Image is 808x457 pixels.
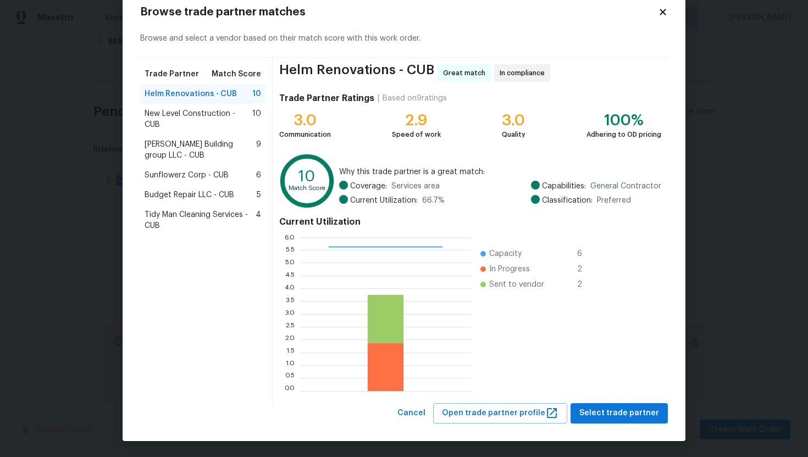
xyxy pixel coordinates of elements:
div: Communication [279,129,331,140]
h4: Current Utilization [279,216,661,227]
span: General Contractor [590,181,661,192]
div: 100% [586,115,661,126]
text: 1.0 [286,362,295,369]
text: 5.5 [285,247,295,253]
text: 4.0 [284,285,295,292]
span: Preferred [597,195,631,206]
span: Helm Renovations - CUB [279,64,434,82]
span: 2 [577,264,595,275]
span: Sent to vendor [489,279,544,290]
span: 10 [252,108,261,130]
span: 9 [256,139,261,161]
div: Based on 9 ratings [383,93,447,104]
span: New Level Construction - CUB [145,108,252,130]
text: 2.5 [285,324,295,330]
span: Classification: [542,195,593,206]
span: Cancel [397,406,425,420]
div: Quality [502,129,525,140]
h4: Trade Partner Ratings [279,93,374,104]
text: 1.5 [286,349,295,356]
span: Why this trade partner is a great match: [339,166,661,177]
text: 2.0 [285,336,295,343]
span: 6 [577,248,595,259]
span: Match Score [212,69,261,80]
span: Current Utilization: [350,195,418,206]
text: 4.5 [285,272,295,279]
span: Coverage: [350,181,387,192]
span: Services area [391,181,440,192]
div: Browse and select a vendor based on their match score with this work order. [140,20,668,58]
span: Trade Partner [145,69,199,80]
div: 3.0 [279,115,331,126]
span: Capabilities: [542,181,586,192]
h2: Browse trade partner matches [140,7,658,18]
div: 2.9 [392,115,441,126]
div: Adhering to OD pricing [586,129,661,140]
div: 3.0 [502,115,525,126]
text: 10 [298,169,316,184]
span: Budget Repair LLC - CUB [145,190,234,200]
span: [PERSON_NAME] Building group LLC - CUB [145,139,256,161]
button: Open trade partner profile [433,403,567,423]
span: Tidy Man Cleaning Services - CUB [145,209,256,231]
span: 5 [257,190,261,200]
div: | [374,93,383,104]
text: 0.0 [284,388,295,394]
text: 3.0 [285,311,295,317]
text: 0.5 [285,375,295,381]
span: Select trade partner [579,406,659,420]
span: Capacity [489,248,522,259]
span: In Progress [489,264,530,275]
span: 10 [252,88,261,99]
span: Helm Renovations - CUB [145,88,237,99]
span: Open trade partner profile [442,406,558,420]
text: Match Score [289,185,325,191]
span: 2 [577,279,595,290]
button: Select trade partner [571,403,668,423]
div: Speed of work [392,129,441,140]
span: 66.7 % [422,195,445,206]
span: Sunflowerz Corp - CUB [145,170,229,181]
span: 6 [256,170,261,181]
span: 4 [256,209,261,231]
text: 6.0 [284,234,295,241]
span: Great match [443,68,490,79]
button: Cancel [393,403,430,423]
text: 5.0 [285,259,295,266]
span: In compliance [500,68,549,79]
text: 3.5 [285,298,295,304]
